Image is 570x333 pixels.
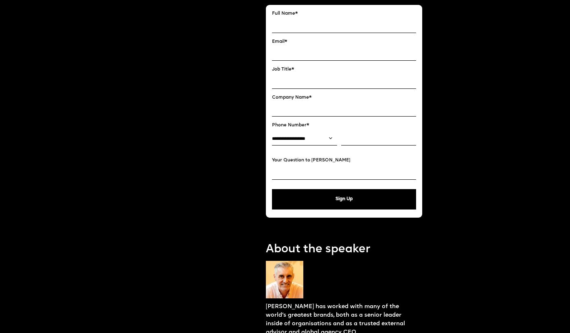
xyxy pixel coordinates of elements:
label: Job Title [272,67,416,72]
button: Sign Up [272,189,416,210]
label: Email [272,39,416,44]
label: Full Name [272,11,416,16]
label: Your Question to [PERSON_NAME] [272,158,416,163]
label: Phone Number [272,123,416,128]
label: Company Name [272,95,416,100]
p: About the speaker [266,242,422,258]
